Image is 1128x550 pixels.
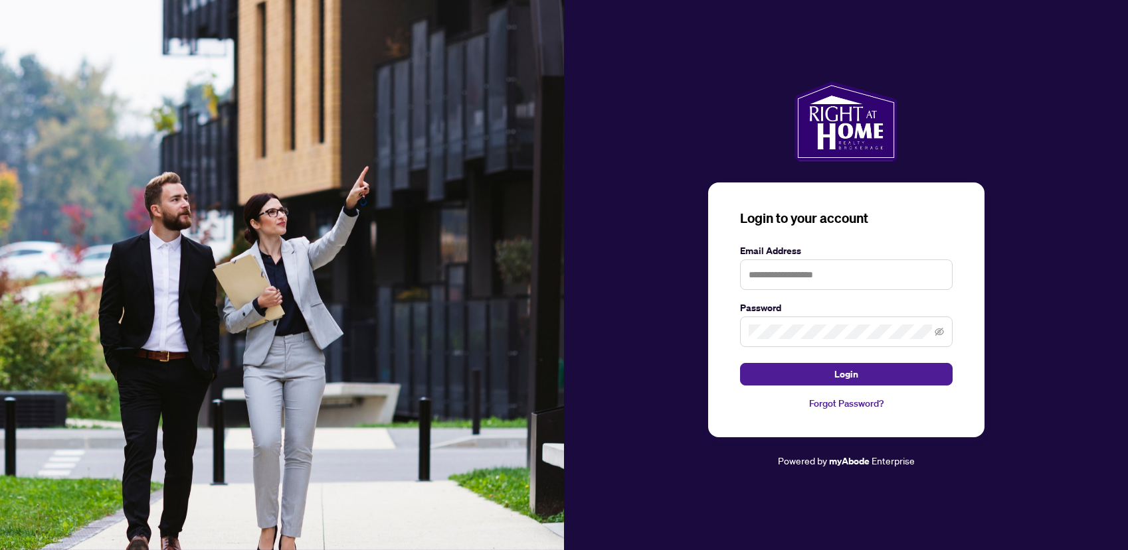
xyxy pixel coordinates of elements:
[872,454,915,466] span: Enterprise
[795,82,897,161] img: ma-logo
[740,396,953,411] a: Forgot Password?
[935,327,944,336] span: eye-invisible
[740,209,953,228] h3: Login to your account
[834,364,858,385] span: Login
[740,363,953,385] button: Login
[740,243,953,258] label: Email Address
[829,454,870,468] a: myAbode
[740,301,953,315] label: Password
[778,454,827,466] span: Powered by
